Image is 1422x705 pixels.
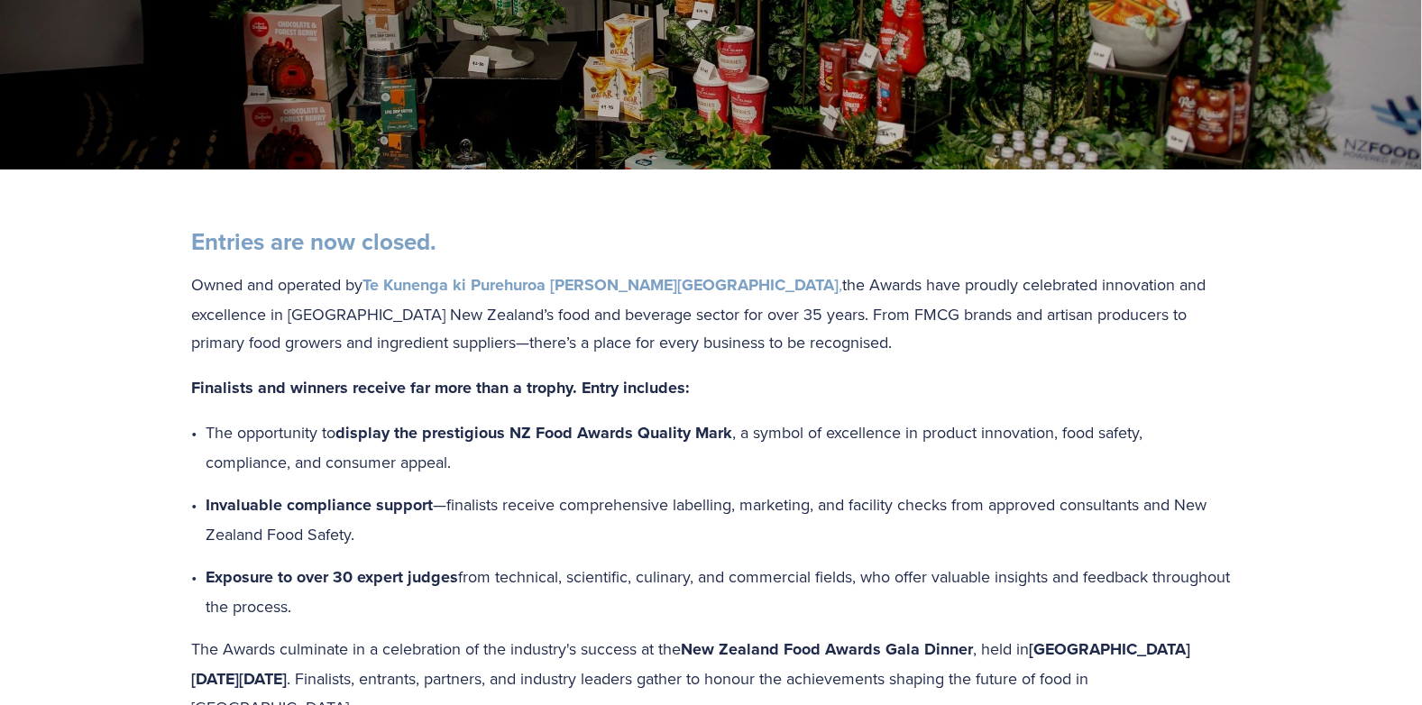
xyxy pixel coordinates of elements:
[206,563,1231,620] p: from technical, scientific, culinary, and commercial fields, who offer valuable insights and feed...
[336,421,733,444] strong: display the prestigious NZ Food Awards Quality Mark
[363,273,839,297] strong: Te Kunenga ki Purehuroa [PERSON_NAME][GEOGRAPHIC_DATA]
[206,565,459,589] strong: Exposure to over 30 expert judges
[192,270,1231,357] p: Owned and operated by the Awards have proudly celebrated innovation and excellence in [GEOGRAPHIC...
[206,490,1231,548] p: —finalists receive comprehensive labelling, marketing, and facility checks from approved consulta...
[192,224,437,259] strong: Entries are now closed.
[363,273,843,296] a: Te Kunenga ki Purehuroa [PERSON_NAME][GEOGRAPHIC_DATA],
[192,376,691,399] strong: Finalists and winners receive far more than a trophy. Entry includes:
[206,418,1231,476] p: The opportunity to , a symbol of excellence in product innovation, food safety, compliance, and c...
[682,637,974,661] strong: New Zealand Food Awards Gala Dinner
[206,493,434,517] strong: Invaluable compliance support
